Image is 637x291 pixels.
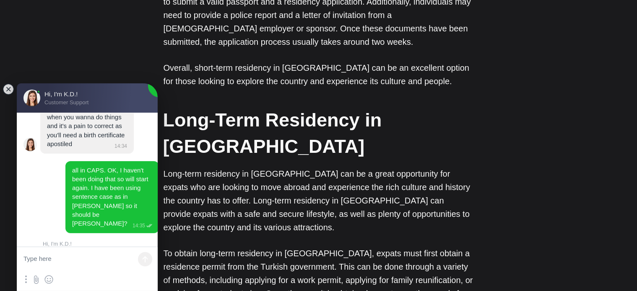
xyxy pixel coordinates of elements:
jdiv: all in CAPS. OK, I haven't been doing that so will start again. I have been using sentence case a... [72,167,150,227]
jdiv: 14:34 [112,143,127,149]
jdiv: 02.09.25 14:34:37 [40,99,134,154]
p: Long-term residency in [GEOGRAPHIC_DATA] can be a great opportunity for expats who are looking to... [164,167,474,234]
p: Overall, short-term residency in [GEOGRAPHIC_DATA] can be an excellent option for those looking t... [164,61,474,88]
jdiv: 14:35 [130,223,152,229]
jdiv: 02.09.25 14:35:07 [65,161,159,233]
jdiv: Hi, I'm K.D.! [43,241,152,247]
jdiv: or it's a mess later haha when you wanna do things and it's a pain to correct as you'll need a bi... [47,105,127,147]
jdiv: Hi, I'm K.D.! [23,138,37,151]
h2: Long-Term Residency in [GEOGRAPHIC_DATA] [163,107,473,160]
